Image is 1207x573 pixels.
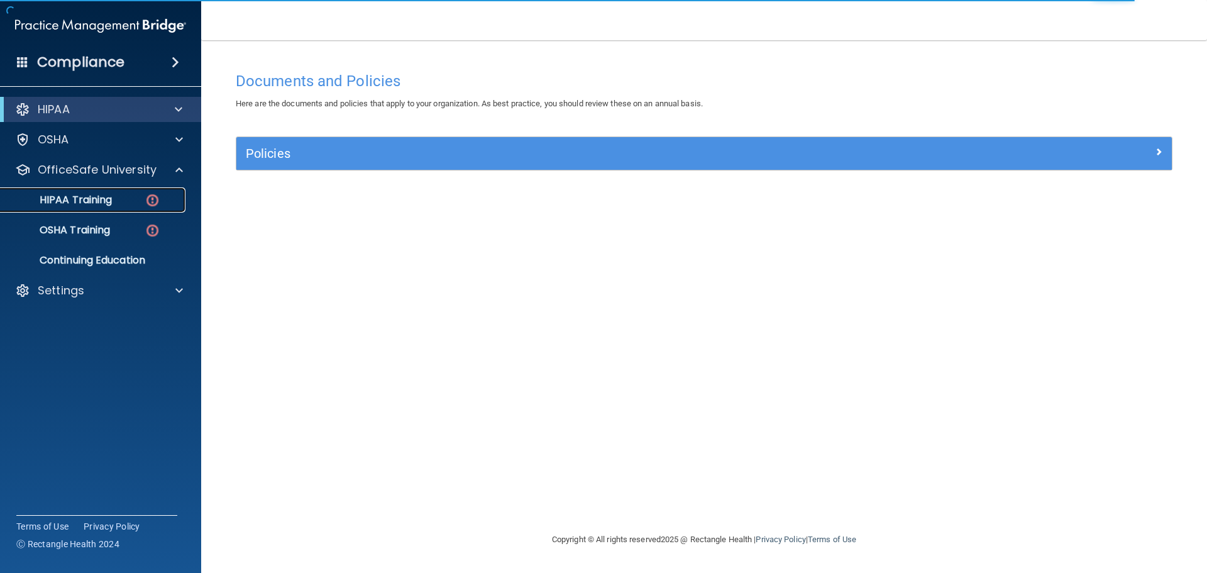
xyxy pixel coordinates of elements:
a: Privacy Policy [84,520,140,533]
p: Settings [38,283,84,298]
p: HIPAA [38,102,70,117]
h4: Compliance [37,53,124,71]
a: OfficeSafe University [15,162,183,177]
a: OSHA [15,132,183,147]
div: Copyright © All rights reserved 2025 @ Rectangle Health | | [475,520,934,560]
h4: Documents and Policies [236,73,1172,89]
p: Continuing Education [8,254,180,267]
img: PMB logo [15,13,186,38]
p: OfficeSafe University [38,162,157,177]
a: Terms of Use [808,535,856,544]
p: HIPAA Training [8,194,112,206]
img: danger-circle.6113f641.png [145,192,160,208]
img: danger-circle.6113f641.png [145,223,160,238]
a: Policies [246,143,1162,164]
span: Here are the documents and policies that apply to your organization. As best practice, you should... [236,99,703,108]
span: Ⓒ Rectangle Health 2024 [16,538,119,550]
a: HIPAA [15,102,182,117]
a: Privacy Policy [756,535,805,544]
a: Settings [15,283,183,298]
h5: Policies [246,147,929,160]
p: OSHA Training [8,224,110,236]
p: OSHA [38,132,69,147]
a: Terms of Use [16,520,69,533]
